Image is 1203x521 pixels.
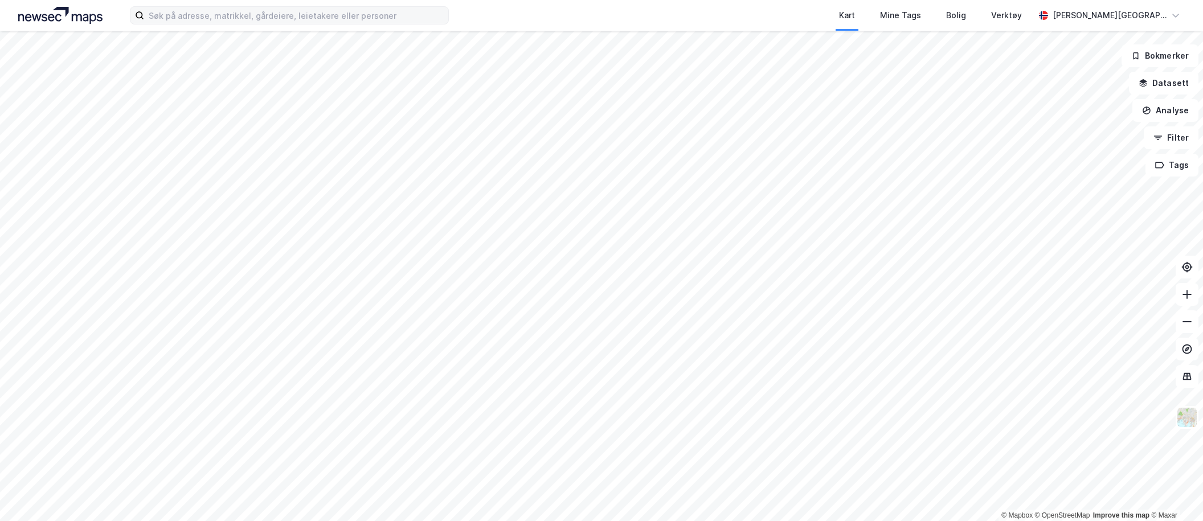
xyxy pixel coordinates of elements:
[880,9,921,22] div: Mine Tags
[1093,511,1149,519] a: Improve this map
[991,9,1022,22] div: Verktøy
[1144,126,1198,149] button: Filter
[18,7,103,24] img: logo.a4113a55bc3d86da70a041830d287a7e.svg
[144,7,448,24] input: Søk på adresse, matrikkel, gårdeiere, leietakere eller personer
[1035,511,1090,519] a: OpenStreetMap
[1132,99,1198,122] button: Analyse
[946,9,966,22] div: Bolig
[839,9,855,22] div: Kart
[1145,154,1198,177] button: Tags
[1053,9,1167,22] div: [PERSON_NAME][GEOGRAPHIC_DATA]
[1176,407,1198,428] img: Z
[1146,466,1203,521] iframe: Chat Widget
[1146,466,1203,521] div: Kontrollprogram for chat
[1001,511,1033,519] a: Mapbox
[1129,72,1198,95] button: Datasett
[1122,44,1198,67] button: Bokmerker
